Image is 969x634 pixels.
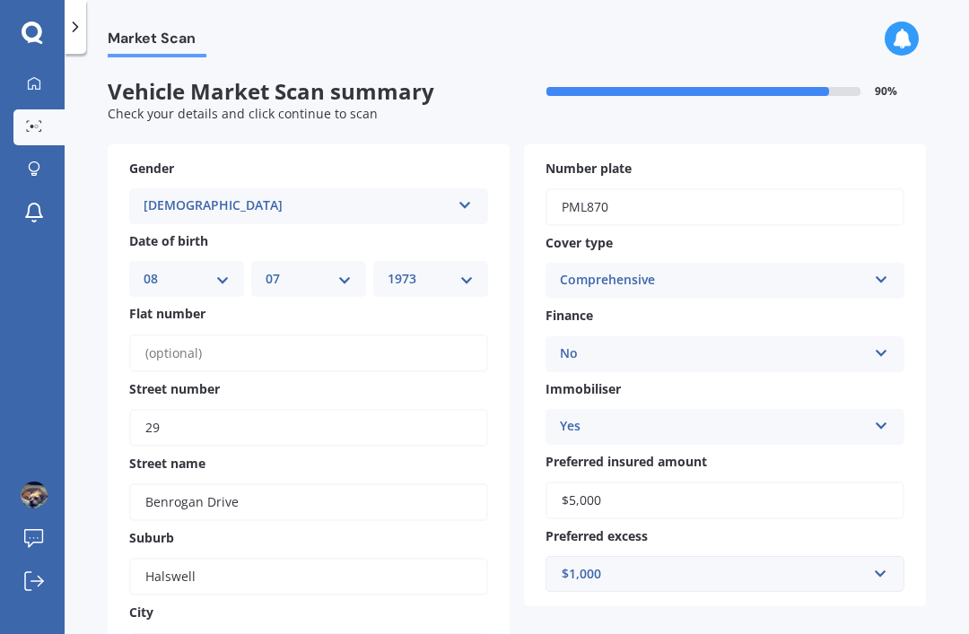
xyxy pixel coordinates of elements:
[560,270,867,291] div: Comprehensive
[129,380,220,397] span: Street number
[21,482,48,508] img: ACg8ocLCjNbEhN7-ZrCws-6V9kg-XS0sfZ-nDQ-_tvciFyodX5ATQeRZ=s96-c
[129,334,488,372] input: (optional)
[129,604,153,621] span: City
[875,85,897,98] span: 90 %
[129,232,208,249] span: Date of birth
[546,453,707,470] span: Preferred insured amount
[108,30,206,54] span: Market Scan
[108,105,378,122] span: Check your details and click continue to scan
[546,308,593,325] span: Finance
[546,234,613,251] span: Cover type
[546,380,621,397] span: Immobiliser
[129,306,205,323] span: Flat number
[562,564,867,584] div: $1,000
[546,527,648,544] span: Preferred excess
[144,195,450,217] div: [DEMOGRAPHIC_DATA]
[129,160,174,177] span: Gender
[560,416,867,438] div: Yes
[560,343,867,365] div: No
[129,529,174,546] span: Suburb
[129,455,205,472] span: Street name
[546,160,632,177] span: Number plate
[108,79,517,105] span: Vehicle Market Scan summary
